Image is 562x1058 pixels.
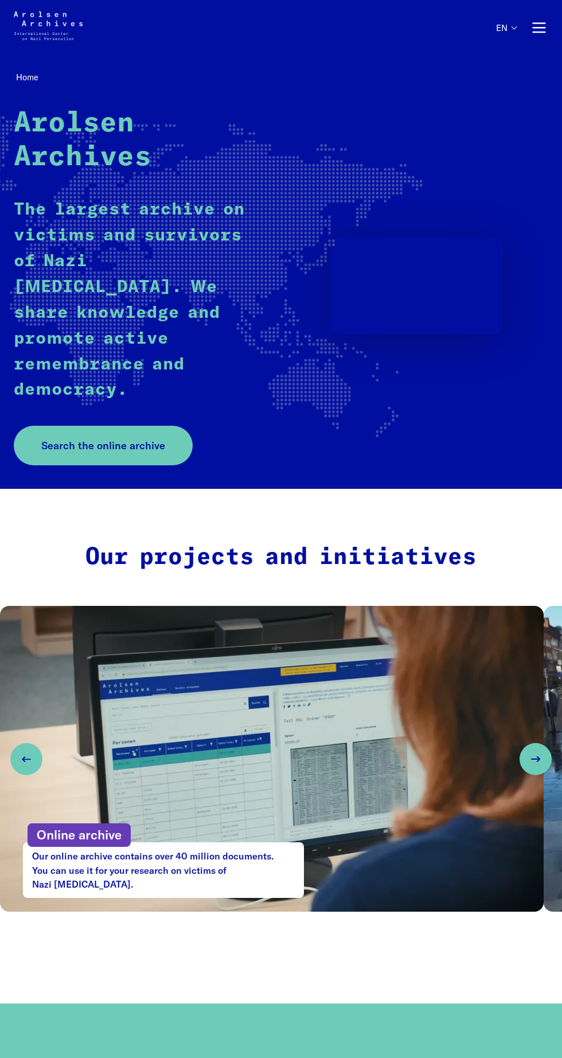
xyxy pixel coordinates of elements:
a: Search the online archive [14,426,193,465]
span: Home [16,72,38,83]
p: Online archive [28,823,131,847]
button: English, language selection [496,23,516,55]
nav: Breadcrumb [14,69,548,86]
nav: Primary [496,11,548,44]
button: Previous slide [10,743,42,775]
strong: Arolsen Archives [14,110,151,171]
p: The largest archive on victims and survivors of Nazi [MEDICAL_DATA]. We share knowledge and promo... [14,197,261,403]
p: Our online archive contains over 40 million documents. You can use it for your research on victim... [23,842,304,898]
h2: Our projects and initiatives [38,544,524,571]
span: Search the online archive [41,438,165,453]
button: Next slide [520,743,552,775]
